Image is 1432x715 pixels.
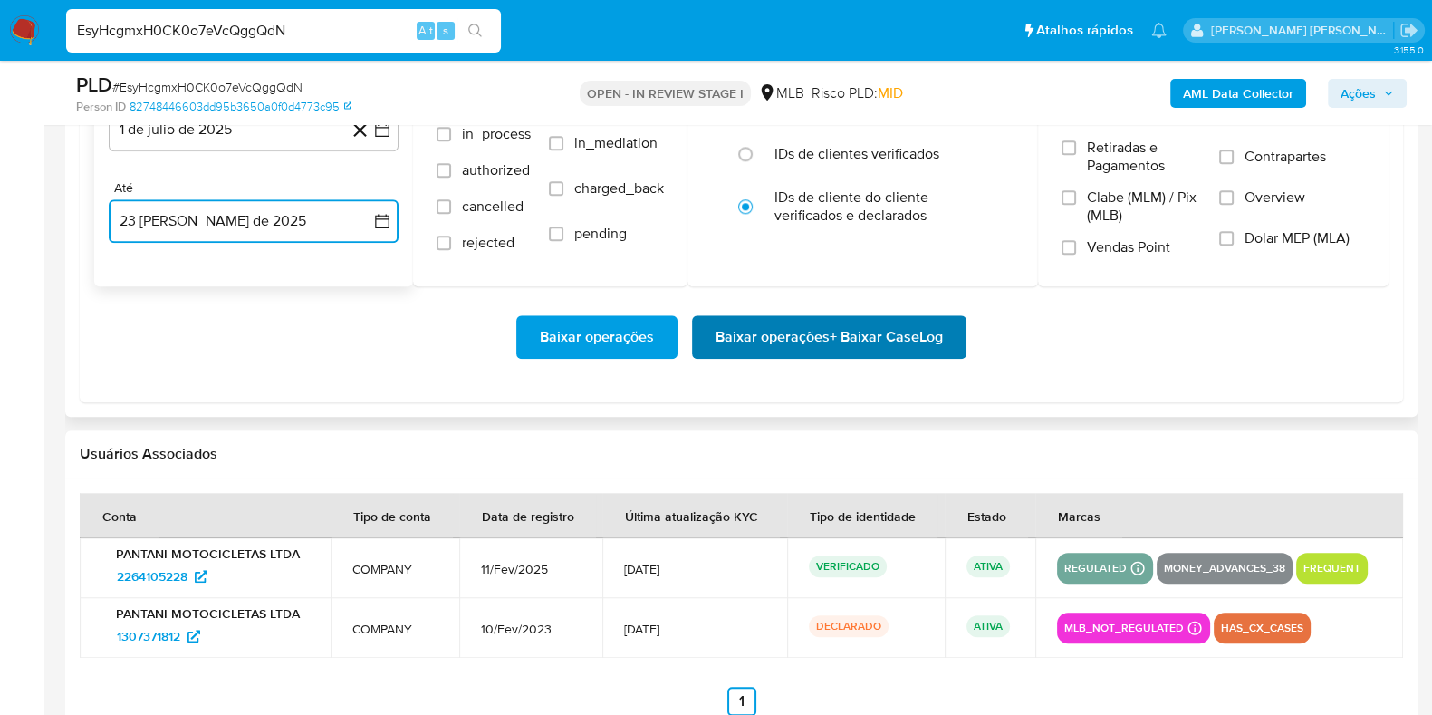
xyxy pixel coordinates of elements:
b: PLD [76,70,112,99]
input: Pesquise usuários ou casos... [66,19,501,43]
span: MID [878,82,903,103]
span: Ações [1341,79,1376,108]
p: danilo.toledo@mercadolivre.com [1211,22,1394,39]
a: Notificações [1151,23,1167,38]
button: search-icon [457,18,494,43]
a: 82748446603dd95b3650a0f0d4773c95 [130,99,351,115]
button: AML Data Collector [1170,79,1306,108]
h2: Usuários Associados [80,445,1403,463]
a: Sair [1399,21,1418,40]
span: # EsyHcgmxH0CK0o7eVcQggQdN [112,78,303,96]
span: Alt [418,22,433,39]
div: MLB [758,83,804,103]
p: OPEN - IN REVIEW STAGE I [580,81,751,106]
span: 3.155.0 [1393,43,1423,57]
span: Atalhos rápidos [1036,21,1133,40]
b: Person ID [76,99,126,115]
span: s [443,22,448,39]
button: Ações [1328,79,1407,108]
span: Risco PLD: [812,83,903,103]
b: AML Data Collector [1183,79,1293,108]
